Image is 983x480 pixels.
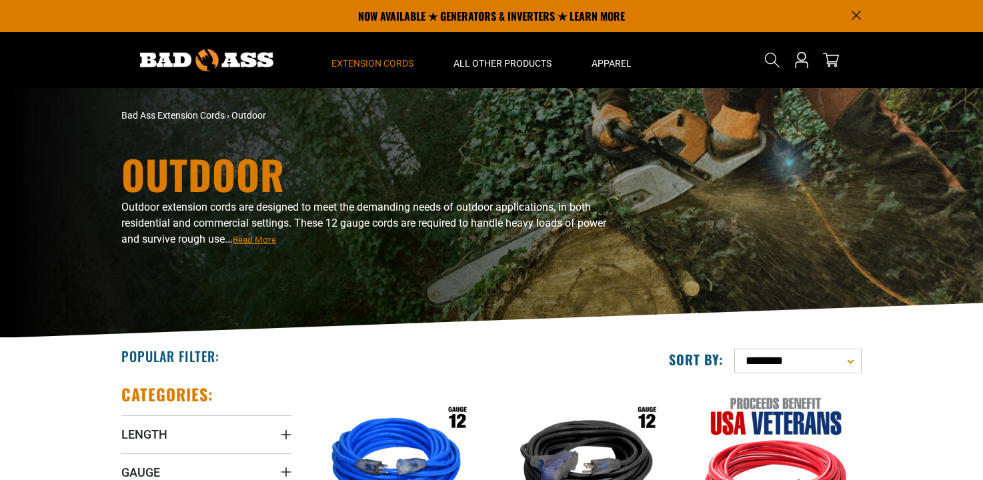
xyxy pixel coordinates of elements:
nav: breadcrumbs [121,109,608,123]
h2: Popular Filter: [121,347,219,365]
a: Bad Ass Extension Cords [121,110,225,121]
summary: Apparel [572,32,652,88]
span: Length [121,427,167,442]
h2: Categories: [121,384,213,405]
span: Extension Cords [331,57,413,69]
span: Gauge [121,465,160,480]
summary: All Other Products [433,32,572,88]
label: Sort by: [669,351,724,368]
span: Read More [233,235,276,245]
span: Apparel [592,57,632,69]
span: › [227,110,229,121]
summary: Extension Cords [311,32,433,88]
span: Outdoor extension cords are designed to meet the demanding needs of outdoor applications, in both... [121,201,606,245]
span: Outdoor [231,110,266,121]
summary: Search [762,49,783,71]
span: All Other Products [453,57,552,69]
summary: Length [121,415,291,453]
h1: Outdoor [121,154,608,194]
img: Bad Ass Extension Cords [140,49,273,71]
